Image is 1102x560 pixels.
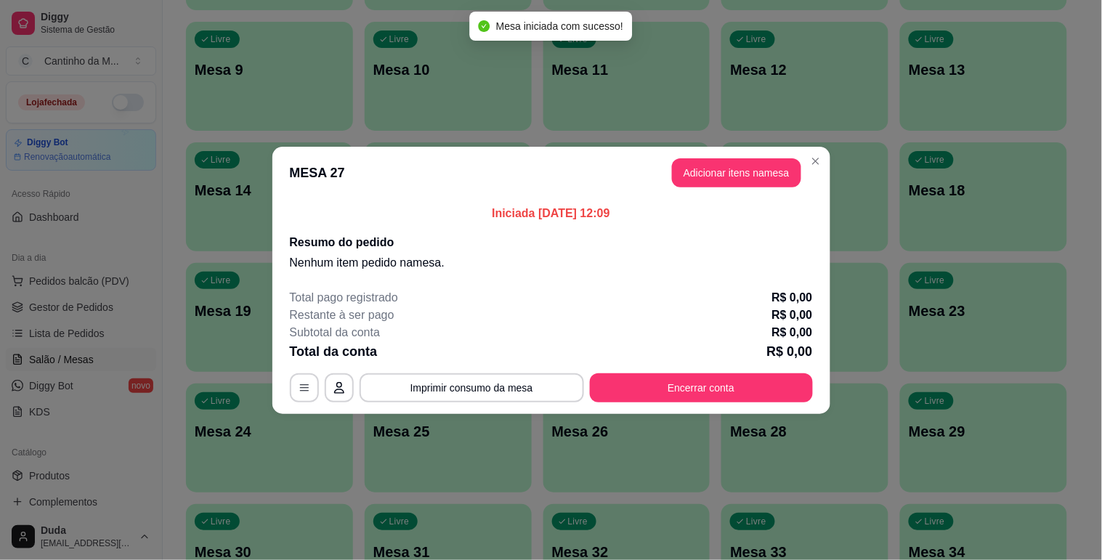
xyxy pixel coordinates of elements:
[290,341,378,362] p: Total da conta
[804,150,827,173] button: Close
[771,289,812,307] p: R$ 0,00
[290,234,813,251] h2: Resumo do pedido
[290,254,813,272] p: Nenhum item pedido na mesa .
[290,307,394,324] p: Restante à ser pago
[290,324,381,341] p: Subtotal da conta
[766,341,812,362] p: R$ 0,00
[290,289,398,307] p: Total pago registrado
[771,324,812,341] p: R$ 0,00
[360,373,584,402] button: Imprimir consumo da mesa
[590,373,813,402] button: Encerrar conta
[496,20,623,32] span: Mesa iniciada com sucesso!
[290,205,813,222] p: Iniciada [DATE] 12:09
[272,147,830,199] header: MESA 27
[672,158,801,187] button: Adicionar itens namesa
[479,20,490,32] span: check-circle
[771,307,812,324] p: R$ 0,00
